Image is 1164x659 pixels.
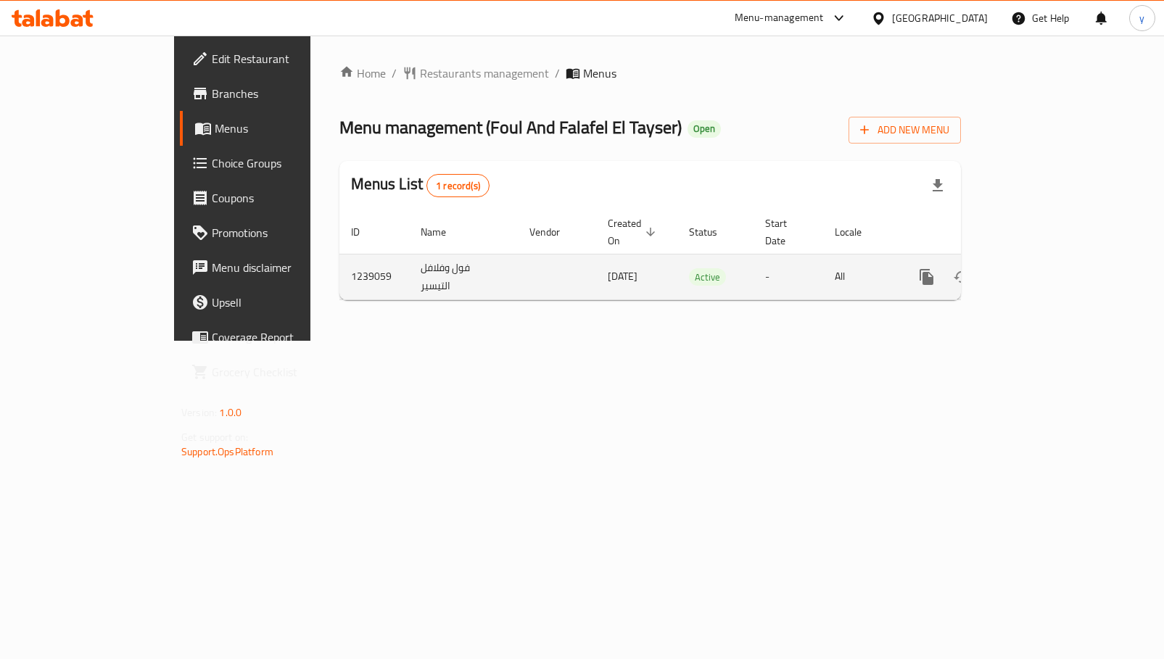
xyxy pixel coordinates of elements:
span: Menu disclaimer [212,259,357,276]
button: Add New Menu [849,117,961,144]
span: Name [421,223,465,241]
td: - [754,254,823,299]
span: 1.0.0 [219,403,242,422]
span: Created On [608,215,660,249]
span: Grocery Checklist [212,363,357,381]
a: Menus [180,111,368,146]
a: Upsell [180,285,368,320]
span: y [1139,10,1144,26]
div: Total records count [426,174,490,197]
span: Open [688,123,721,135]
a: Coupons [180,181,368,215]
span: Choice Groups [212,154,357,172]
span: ID [351,223,379,241]
a: Menu disclaimer [180,250,368,285]
span: Upsell [212,294,357,311]
a: Coverage Report [180,320,368,355]
span: Promotions [212,224,357,241]
span: Version: [181,403,217,422]
span: Get support on: [181,428,248,447]
span: Menu management ( Foul And Falafel El Tayser ) [339,111,682,144]
div: Open [688,120,721,138]
span: Status [689,223,736,241]
h2: Menus List [351,173,490,197]
li: / [555,65,560,82]
div: Export file [920,168,955,203]
a: Edit Restaurant [180,41,368,76]
td: فول وفلافل التيسير [409,254,518,299]
a: Grocery Checklist [180,355,368,389]
span: Restaurants management [420,65,549,82]
button: more [909,260,944,294]
span: Menus [215,120,357,137]
a: Restaurants management [403,65,549,82]
a: Choice Groups [180,146,368,181]
span: [DATE] [608,267,637,286]
li: / [392,65,397,82]
span: Coverage Report [212,328,357,346]
th: Actions [898,210,1060,254]
nav: breadcrumb [339,65,961,82]
a: Support.OpsPlatform [181,442,273,461]
span: Start Date [765,215,806,249]
span: Add New Menu [860,121,949,139]
span: Locale [835,223,880,241]
table: enhanced table [339,210,1060,300]
span: Coupons [212,189,357,207]
a: Branches [180,76,368,111]
span: Menus [583,65,616,82]
div: Menu-management [735,9,824,27]
a: Promotions [180,215,368,250]
td: 1239059 [339,254,409,299]
span: 1 record(s) [427,179,489,193]
span: Edit Restaurant [212,50,357,67]
div: [GEOGRAPHIC_DATA] [892,10,988,26]
span: Vendor [529,223,579,241]
span: Active [689,269,726,286]
td: All [823,254,898,299]
span: Branches [212,85,357,102]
